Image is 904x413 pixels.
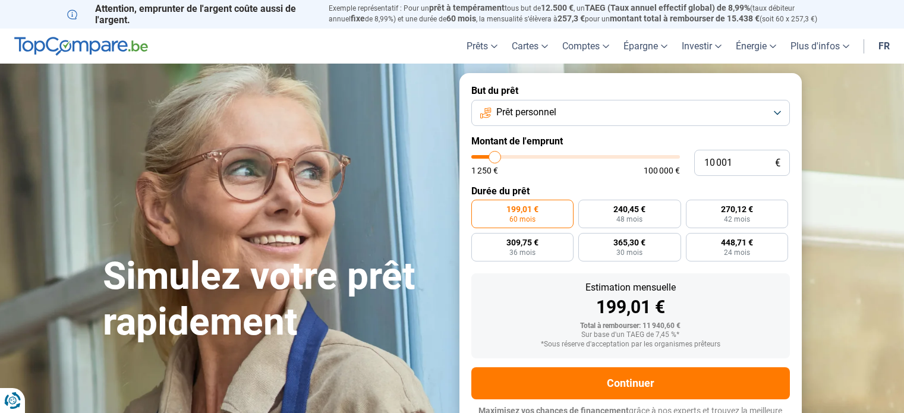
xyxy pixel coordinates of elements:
[329,3,837,24] p: Exemple représentatif : Pour un tous but de , un (taux débiteur annuel de 8,99%) et une durée de ...
[610,14,760,23] span: montant total à rembourser de 15.438 €
[783,29,856,64] a: Plus d'infos
[481,322,780,330] div: Total à rembourser: 11 940,60 €
[459,29,505,64] a: Prêts
[103,254,445,345] h1: Simulez votre prêt rapidement
[585,3,750,12] span: TAEG (Taux annuel effectif global) de 8,99%
[506,238,538,247] span: 309,75 €
[721,238,753,247] span: 448,71 €
[471,100,790,126] button: Prêt personnel
[616,216,642,223] span: 48 mois
[471,166,498,175] span: 1 250 €
[555,29,616,64] a: Comptes
[471,367,790,399] button: Continuer
[871,29,897,64] a: fr
[506,205,538,213] span: 199,01 €
[616,29,675,64] a: Épargne
[14,37,148,56] img: TopCompare
[724,249,750,256] span: 24 mois
[481,341,780,349] div: *Sous réserve d'acceptation par les organismes prêteurs
[429,3,505,12] span: prêt à tempérament
[557,14,585,23] span: 257,3 €
[471,135,790,147] label: Montant de l'emprunt
[613,238,645,247] span: 365,30 €
[481,298,780,316] div: 199,01 €
[721,205,753,213] span: 270,12 €
[67,3,314,26] p: Attention, emprunter de l'argent coûte aussi de l'argent.
[541,3,574,12] span: 12.500 €
[616,249,642,256] span: 30 mois
[613,205,645,213] span: 240,45 €
[775,158,780,168] span: €
[644,166,680,175] span: 100 000 €
[675,29,729,64] a: Investir
[505,29,555,64] a: Cartes
[446,14,476,23] span: 60 mois
[471,85,790,96] label: But du prêt
[509,216,536,223] span: 60 mois
[471,185,790,197] label: Durée du prêt
[481,331,780,339] div: Sur base d'un TAEG de 7,45 %*
[509,249,536,256] span: 36 mois
[729,29,783,64] a: Énergie
[351,14,365,23] span: fixe
[481,283,780,292] div: Estimation mensuelle
[496,106,556,119] span: Prêt personnel
[724,216,750,223] span: 42 mois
